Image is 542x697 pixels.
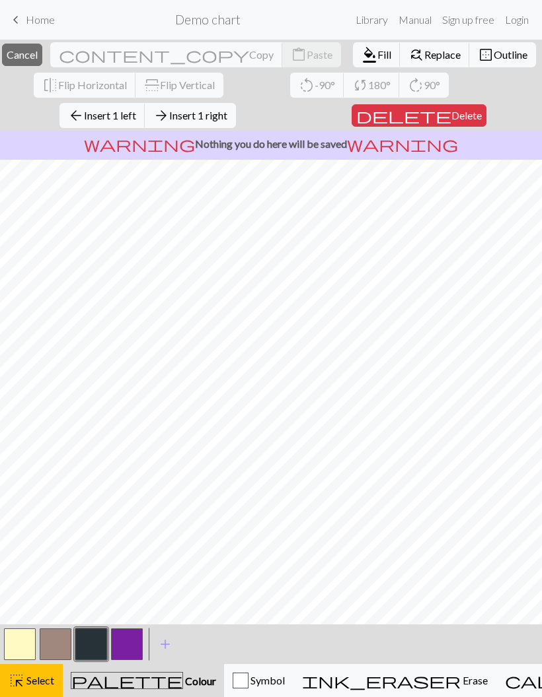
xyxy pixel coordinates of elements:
span: Flip Vertical [160,79,215,91]
button: Delete [352,104,486,127]
span: Erase [461,674,488,686]
span: 90° [424,79,440,91]
span: Replace [424,48,461,61]
span: palette [71,671,182,690]
span: Insert 1 left [84,109,136,121]
button: Copy [50,42,283,67]
span: arrow_forward [153,106,169,125]
span: content_copy [59,46,249,64]
span: add [157,635,173,653]
span: Colour [183,675,216,687]
span: Outline [494,48,527,61]
button: Insert 1 right [145,103,236,128]
span: warning [84,135,195,153]
span: 180° [368,79,391,91]
span: highlight_alt [9,671,24,690]
span: Delete [451,109,482,121]
span: Select [24,674,54,686]
button: Erase [293,664,496,697]
span: warning [347,135,458,153]
button: Replace [400,42,470,67]
span: Fill [377,48,391,61]
span: flip [42,76,58,94]
a: Sign up free [437,7,500,33]
span: Symbol [249,674,285,686]
button: Fill [353,42,401,67]
p: Nothing you do here will be saved [5,136,537,152]
a: Library [350,7,393,33]
button: Colour [63,664,224,697]
button: 180° [344,73,400,98]
span: ink_eraser [302,671,461,690]
button: Flip Horizontal [34,73,136,98]
button: Outline [469,42,536,67]
span: border_outer [478,46,494,64]
button: -90° [290,73,344,98]
button: 90° [399,73,449,98]
h2: Demo chart [175,12,241,27]
span: Copy [249,48,274,61]
a: Login [500,7,534,33]
span: keyboard_arrow_left [8,11,24,29]
span: rotate_left [299,76,315,94]
span: find_replace [408,46,424,64]
span: Home [26,13,55,26]
button: Flip Vertical [135,73,223,98]
span: Cancel [7,48,38,61]
button: Cancel [2,44,42,66]
span: sync [352,76,368,94]
span: -90° [315,79,335,91]
span: arrow_back [68,106,84,125]
span: rotate_right [408,76,424,94]
span: Insert 1 right [169,109,227,121]
span: format_color_fill [362,46,377,64]
a: Home [8,9,55,31]
span: Flip Horizontal [58,79,127,91]
span: delete [356,106,451,125]
a: Manual [393,7,437,33]
span: flip [143,77,161,93]
button: Insert 1 left [59,103,145,128]
button: Symbol [224,664,293,697]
